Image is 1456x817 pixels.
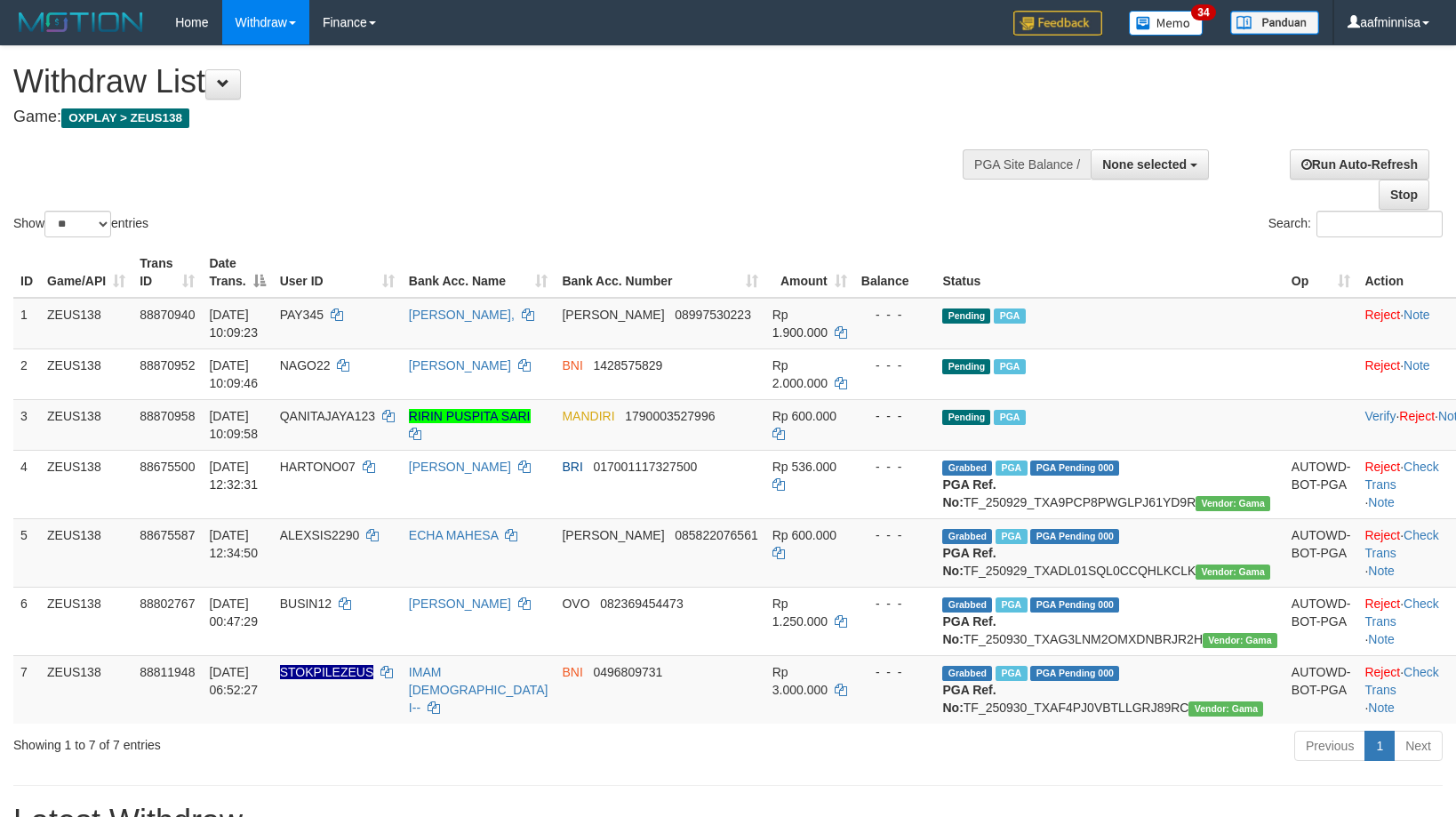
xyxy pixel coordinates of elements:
[140,460,195,474] span: 88675500
[942,597,992,613] span: Grabbed
[1230,11,1319,35] img: panduan.png
[1364,597,1438,629] a: Check Trans
[772,528,836,542] span: Rp 600.000
[209,409,258,441] span: [DATE] 10:09:58
[209,597,258,629] span: [DATE] 00:47:29
[765,247,854,298] th: Amount: activate to sort column ascending
[593,665,662,679] span: Copy 0496809731 to clipboard
[1364,665,1438,697] a: Check Trans
[593,358,662,372] span: Copy 1428575829 to clipboard
[562,308,664,322] span: [PERSON_NAME]
[1364,731,1395,761] a: 1
[942,683,996,715] b: PGA Ref. No:
[562,597,589,611] span: OVO
[280,409,375,423] span: QANITAJAYA123
[935,450,1284,518] td: TF_250929_TXA9PCP8PWGLPJ61YD9R
[1203,633,1277,648] span: Vendor URL: https://trx31.1velocity.biz
[1013,11,1102,36] img: Feedback.jpg
[1368,564,1395,578] a: Note
[13,64,953,100] h1: Withdraw List
[409,597,511,611] a: [PERSON_NAME]
[942,359,990,374] span: Pending
[562,358,582,372] span: BNI
[1284,655,1358,724] td: AUTOWD-BOT-PGA
[13,348,40,399] td: 2
[209,665,258,697] span: [DATE] 06:52:27
[1364,460,1438,492] a: Check Trans
[409,528,498,542] a: ECHA MAHESA
[861,663,929,681] div: - - -
[942,666,992,681] span: Grabbed
[1364,597,1400,611] a: Reject
[963,149,1091,180] div: PGA Site Balance /
[994,410,1025,425] span: Marked by aafsolysreylen
[935,587,1284,655] td: TF_250930_TXAG3LNM2OMXDNBRJR2H
[861,356,929,374] div: - - -
[935,247,1284,298] th: Status
[61,108,189,128] span: OXPLAY > ZEUS138
[1191,4,1215,20] span: 34
[1379,180,1429,210] a: Stop
[280,460,356,474] span: HARTONO07
[13,655,40,724] td: 7
[40,298,132,349] td: ZEUS138
[1404,308,1430,322] a: Note
[13,108,953,126] h4: Game:
[772,460,836,474] span: Rp 536.000
[140,308,195,322] span: 88870940
[942,308,990,324] span: Pending
[280,597,332,611] span: BUSIN12
[13,587,40,655] td: 6
[1404,358,1430,372] a: Note
[1364,358,1400,372] a: Reject
[942,529,992,544] span: Grabbed
[1368,495,1395,509] a: Note
[994,359,1025,374] span: Marked by aafpengsreynich
[562,665,582,679] span: BNI
[1364,409,1396,423] a: Verify
[772,597,828,629] span: Rp 1.250.000
[861,306,929,324] div: - - -
[1102,157,1187,172] span: None selected
[772,308,828,340] span: Rp 1.900.000
[13,729,594,754] div: Showing 1 to 7 of 7 entries
[1030,666,1119,681] span: PGA Pending
[40,450,132,518] td: ZEUS138
[1129,11,1204,36] img: Button%20Memo.svg
[402,247,556,298] th: Bank Acc. Name: activate to sort column ascending
[409,409,531,423] a: RIRIN PUSPITA SARI
[593,460,697,474] span: Copy 017001117327500 to clipboard
[861,458,929,476] div: - - -
[1091,149,1209,180] button: None selected
[40,518,132,587] td: ZEUS138
[280,528,360,542] span: ALEXSIS2290
[994,308,1025,324] span: Marked by aafsolysreylen
[140,665,195,679] span: 88811948
[409,460,511,474] a: [PERSON_NAME]
[209,528,258,560] span: [DATE] 12:34:50
[1188,701,1263,717] span: Vendor URL: https://trx31.1velocity.biz
[1368,701,1395,715] a: Note
[409,308,515,322] a: [PERSON_NAME],
[13,399,40,450] td: 3
[562,409,614,423] span: MANDIRI
[1399,409,1435,423] a: Reject
[996,666,1027,681] span: Marked by aafsreyleap
[280,358,331,372] span: NAGO22
[1196,565,1270,580] span: Vendor URL: https://trx31.1velocity.biz
[861,595,929,613] div: - - -
[1364,460,1400,474] a: Reject
[996,529,1027,544] span: Marked by aafpengsreynich
[675,308,751,322] span: Copy 08997530223 to clipboard
[40,655,132,724] td: ZEUS138
[935,655,1284,724] td: TF_250930_TXAF4PJ0VBTLLGRJ89RC
[44,211,111,237] select: Showentries
[409,358,511,372] a: [PERSON_NAME]
[1316,211,1443,237] input: Search:
[562,460,582,474] span: BRI
[1196,496,1270,511] span: Vendor URL: https://trx31.1velocity.biz
[861,526,929,544] div: - - -
[13,298,40,349] td: 1
[1368,632,1395,646] a: Note
[40,348,132,399] td: ZEUS138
